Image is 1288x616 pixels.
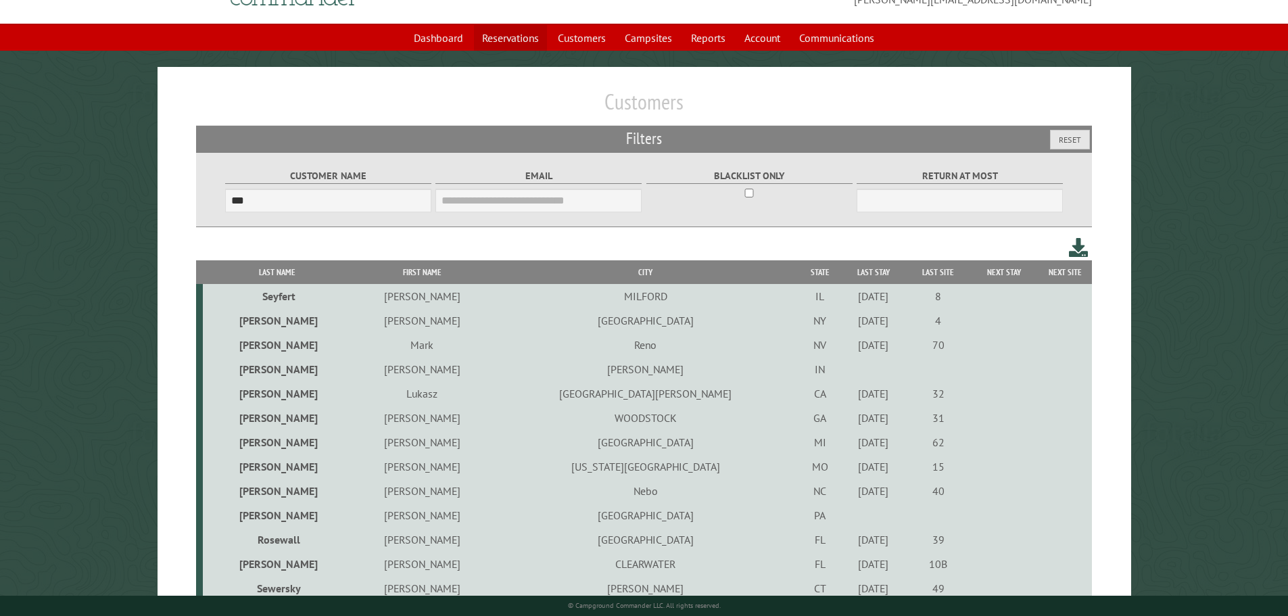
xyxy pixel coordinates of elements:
td: Mark [352,333,492,357]
th: Last Name [203,260,352,284]
td: Lukasz [352,381,492,406]
td: [PERSON_NAME] [352,527,492,552]
a: Customers [550,25,614,51]
a: Dashboard [406,25,471,51]
label: Customer Name [225,168,431,184]
td: Sewersky [203,576,352,600]
td: [PERSON_NAME] [203,333,352,357]
div: [DATE] [843,557,904,571]
td: CA [799,381,841,406]
td: Reno [492,333,799,357]
td: PA [799,503,841,527]
td: NC [799,479,841,503]
div: [DATE] [843,435,904,449]
td: [PERSON_NAME] [203,308,352,333]
td: FL [799,527,841,552]
td: [PERSON_NAME] [352,576,492,600]
td: [PERSON_NAME] [203,357,352,381]
td: FL [799,552,841,576]
td: [PERSON_NAME] [203,503,352,527]
small: © Campground Commander LLC. All rights reserved. [568,601,721,610]
td: 32 [906,381,970,406]
div: [DATE] [843,314,904,327]
div: [DATE] [843,338,904,352]
th: Last Site [906,260,970,284]
td: CT [799,576,841,600]
td: WOODSTOCK [492,406,799,430]
td: 62 [906,430,970,454]
td: MI [799,430,841,454]
div: [DATE] [843,289,904,303]
td: [PERSON_NAME] [352,357,492,381]
td: Seyfert [203,284,352,308]
td: [PERSON_NAME] [352,552,492,576]
td: 31 [906,406,970,430]
a: Communications [791,25,882,51]
td: [PERSON_NAME] [352,430,492,454]
td: [PERSON_NAME] [203,406,352,430]
th: Next Site [1038,260,1092,284]
td: NY [799,308,841,333]
th: First Name [352,260,492,284]
td: IL [799,284,841,308]
div: [DATE] [843,460,904,473]
a: Reservations [474,25,547,51]
td: [GEOGRAPHIC_DATA] [492,430,799,454]
td: GA [799,406,841,430]
th: Last Stay [841,260,907,284]
label: Return at most [857,168,1063,184]
div: [DATE] [843,533,904,546]
div: [DATE] [843,582,904,595]
td: [PERSON_NAME] [203,479,352,503]
td: 39 [906,527,970,552]
td: [PERSON_NAME] [352,503,492,527]
a: Campsites [617,25,680,51]
td: 49 [906,576,970,600]
td: CLEARWATER [492,552,799,576]
div: [DATE] [843,484,904,498]
td: [PERSON_NAME] [492,357,799,381]
div: [DATE] [843,387,904,400]
td: [GEOGRAPHIC_DATA] [492,527,799,552]
td: NV [799,333,841,357]
th: State [799,260,841,284]
td: MO [799,454,841,479]
td: [PERSON_NAME] [352,406,492,430]
td: 15 [906,454,970,479]
td: [GEOGRAPHIC_DATA][PERSON_NAME] [492,381,799,406]
a: Download this customer list (.csv) [1069,235,1089,260]
td: [PERSON_NAME] [492,576,799,600]
h2: Filters [196,126,1093,151]
button: Reset [1050,130,1090,149]
td: [PERSON_NAME] [352,284,492,308]
td: IN [799,357,841,381]
td: 8 [906,284,970,308]
td: [US_STATE][GEOGRAPHIC_DATA] [492,454,799,479]
td: [GEOGRAPHIC_DATA] [492,503,799,527]
td: [PERSON_NAME] [352,479,492,503]
h1: Customers [196,89,1093,126]
div: [DATE] [843,411,904,425]
td: [PERSON_NAME] [203,381,352,406]
label: Email [435,168,642,184]
a: Account [736,25,788,51]
td: 4 [906,308,970,333]
td: Rosewall [203,527,352,552]
th: City [492,260,799,284]
td: [PERSON_NAME] [203,454,352,479]
td: [PERSON_NAME] [203,430,352,454]
th: Next Stay [970,260,1038,284]
td: 70 [906,333,970,357]
td: 40 [906,479,970,503]
a: Reports [683,25,734,51]
td: [PERSON_NAME] [203,552,352,576]
td: Nebo [492,479,799,503]
td: MILFORD [492,284,799,308]
label: Blacklist only [646,168,853,184]
td: [GEOGRAPHIC_DATA] [492,308,799,333]
td: [PERSON_NAME] [352,308,492,333]
td: 10B [906,552,970,576]
td: [PERSON_NAME] [352,454,492,479]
